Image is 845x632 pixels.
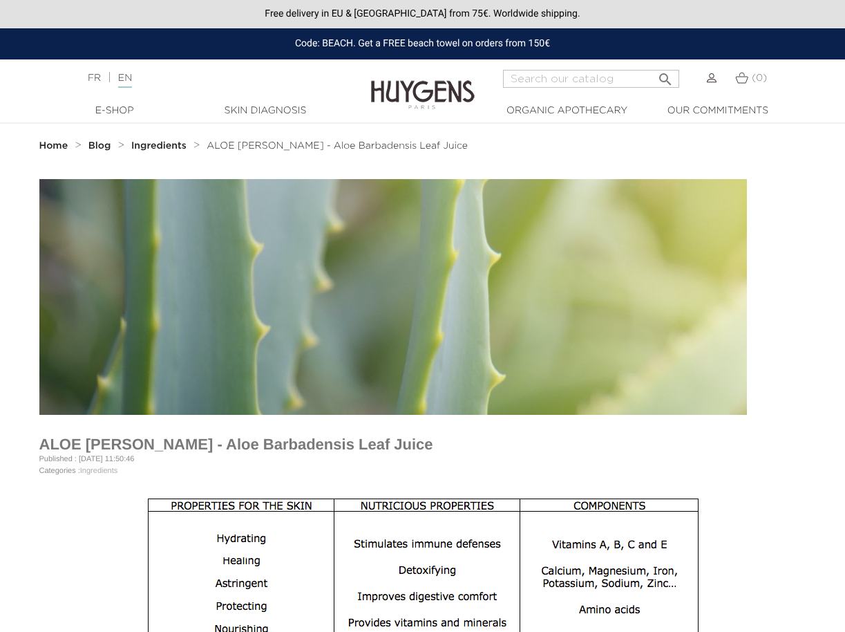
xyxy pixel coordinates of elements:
[649,104,787,118] a: Our commitments
[503,70,679,88] input: Search
[80,467,117,475] a: Ingredients
[88,141,111,151] strong: Blog
[752,73,767,83] span: (0)
[131,140,190,151] a: Ingredients
[657,67,674,84] i: 
[46,104,184,118] a: E-Shop
[118,73,132,88] a: EN
[88,73,101,83] a: FR
[131,141,187,151] strong: Ingredients
[207,140,468,151] a: ALOE [PERSON_NAME] - Aloe Barbadensis Leaf Juice
[39,141,68,151] strong: Home
[196,104,334,118] a: Skin Diagnosis
[81,70,342,86] div: |
[498,104,636,118] a: Organic Apothecary
[207,141,468,151] span: ALOE [PERSON_NAME] - Aloe Barbadensis Leaf Juice
[39,436,806,454] h1: ALOE [PERSON_NAME] - Aloe Barbadensis Leaf Juice
[39,454,806,476] p: Published : [DATE] 11:50:46 Categories :
[39,179,747,415] img: ALOE VERA - Aloe Barbadensis Leaf Juice
[653,66,678,84] button: 
[39,140,71,151] a: Home
[88,140,115,151] a: Blog
[371,58,475,111] img: Huygens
